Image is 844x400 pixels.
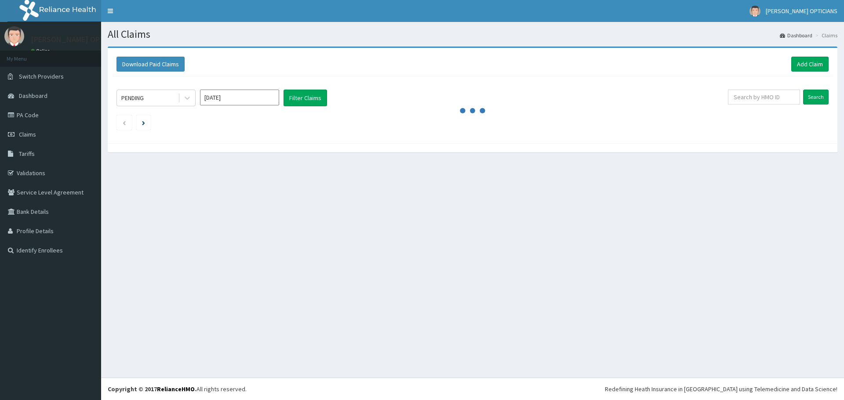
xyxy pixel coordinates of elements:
a: Next page [142,119,145,126]
input: Search [803,90,829,105]
strong: Copyright © 2017 . [108,385,196,393]
svg: audio-loading [459,97,486,124]
button: Download Paid Claims [116,57,185,72]
span: Dashboard [19,92,47,100]
input: Search by HMO ID [728,90,800,105]
a: Online [31,48,52,54]
img: User Image [749,6,760,17]
div: PENDING [121,94,144,102]
input: Select Month and Year [200,90,279,105]
div: Redefining Heath Insurance in [GEOGRAPHIC_DATA] using Telemedicine and Data Science! [605,385,837,393]
li: Claims [813,32,837,39]
img: User Image [4,26,24,46]
span: Tariffs [19,150,35,158]
span: Switch Providers [19,72,64,80]
button: Filter Claims [284,90,327,106]
span: [PERSON_NAME] OPTICIANS [766,7,837,15]
a: Dashboard [780,32,812,39]
a: Previous page [122,119,126,126]
footer: All rights reserved. [101,378,844,400]
p: [PERSON_NAME] OPTICIANS [31,36,127,43]
a: RelianceHMO [157,385,195,393]
a: Add Claim [791,57,829,72]
span: Claims [19,130,36,138]
h1: All Claims [108,29,837,40]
